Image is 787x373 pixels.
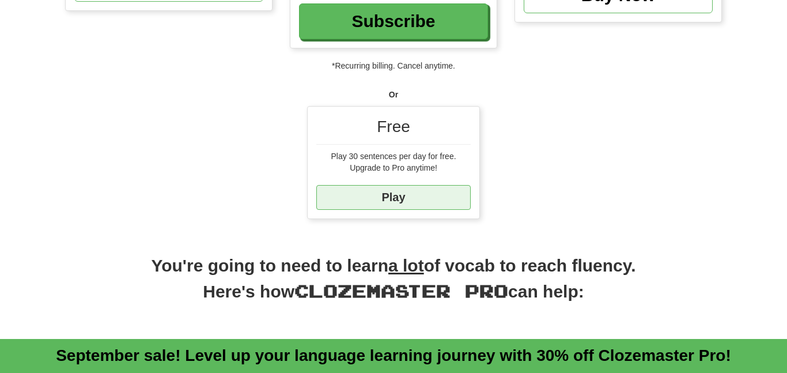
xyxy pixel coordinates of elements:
[316,150,471,162] div: Play 30 sentences per day for free.
[65,254,722,316] h2: You're going to need to learn of vocab to reach fluency. Here's how can help:
[56,346,731,364] a: September sale! Level up your language learning journey with 30% off Clozemaster Pro!
[294,280,508,301] span: Clozemaster Pro
[389,90,398,99] strong: Or
[316,185,471,210] a: Play
[299,3,488,39] a: Subscribe
[316,162,471,174] div: Upgrade to Pro anytime!
[388,256,424,275] u: a lot
[316,115,471,145] div: Free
